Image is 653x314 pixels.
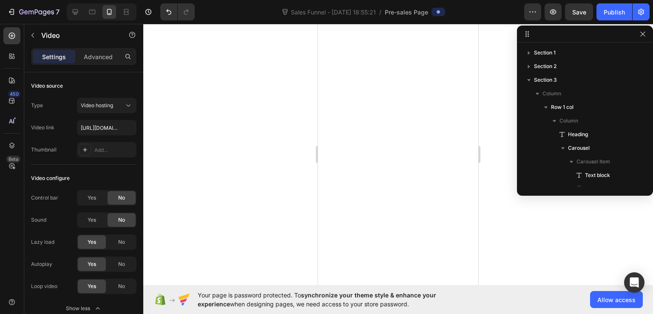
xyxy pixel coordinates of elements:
[568,144,590,152] span: Carousel
[94,146,134,154] div: Add...
[8,91,20,97] div: 450
[534,76,557,84] span: Section 3
[6,156,20,163] div: Beta
[31,216,46,224] div: Sound
[77,98,136,113] button: Video hosting
[318,24,478,285] iframe: Design area
[31,124,54,131] div: Video link
[88,260,96,268] span: Yes
[118,260,125,268] span: No
[198,291,436,308] span: synchronize your theme style & enhance your experience
[81,102,113,108] span: Video hosting
[289,8,378,17] span: Sales Funnel - [DATE] 18:55:21
[590,291,643,308] button: Allow access
[160,3,195,20] div: Undo/Redo
[118,216,125,224] span: No
[624,272,644,293] div: Open Intercom Messenger
[118,283,125,290] span: No
[3,3,63,20] button: 7
[66,304,102,313] div: Show less
[88,194,96,202] span: Yes
[572,9,586,16] span: Save
[118,194,125,202] span: No
[385,8,428,17] span: Pre-sales Page
[551,103,574,111] span: Row 1 col
[565,3,593,20] button: Save
[585,171,610,180] span: Text block
[576,157,610,166] span: Carousel Item
[31,82,63,90] div: Video source
[31,283,57,290] div: Loop video
[56,7,60,17] p: 7
[118,238,125,246] span: No
[88,238,96,246] span: Yes
[88,216,96,224] span: Yes
[198,291,469,308] span: Your page is password protected. To when designing pages, we need access to your store password.
[84,52,113,61] p: Advanced
[88,283,96,290] span: Yes
[77,120,136,135] input: Insert video url here
[41,30,114,40] p: Video
[542,89,561,98] span: Column
[31,146,57,154] div: Thumbnail
[31,194,58,202] div: Control bar
[604,8,625,17] div: Publish
[585,185,600,193] span: Image
[568,130,588,139] span: Heading
[534,49,556,57] span: Section 1
[534,62,556,71] span: Section 2
[31,102,43,109] div: Type
[42,52,66,61] p: Settings
[31,238,54,246] div: Lazy load
[559,117,578,125] span: Column
[597,295,636,304] span: Allow access
[379,8,381,17] span: /
[31,260,52,268] div: Autoplay
[596,3,632,20] button: Publish
[31,174,70,182] div: Video configure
